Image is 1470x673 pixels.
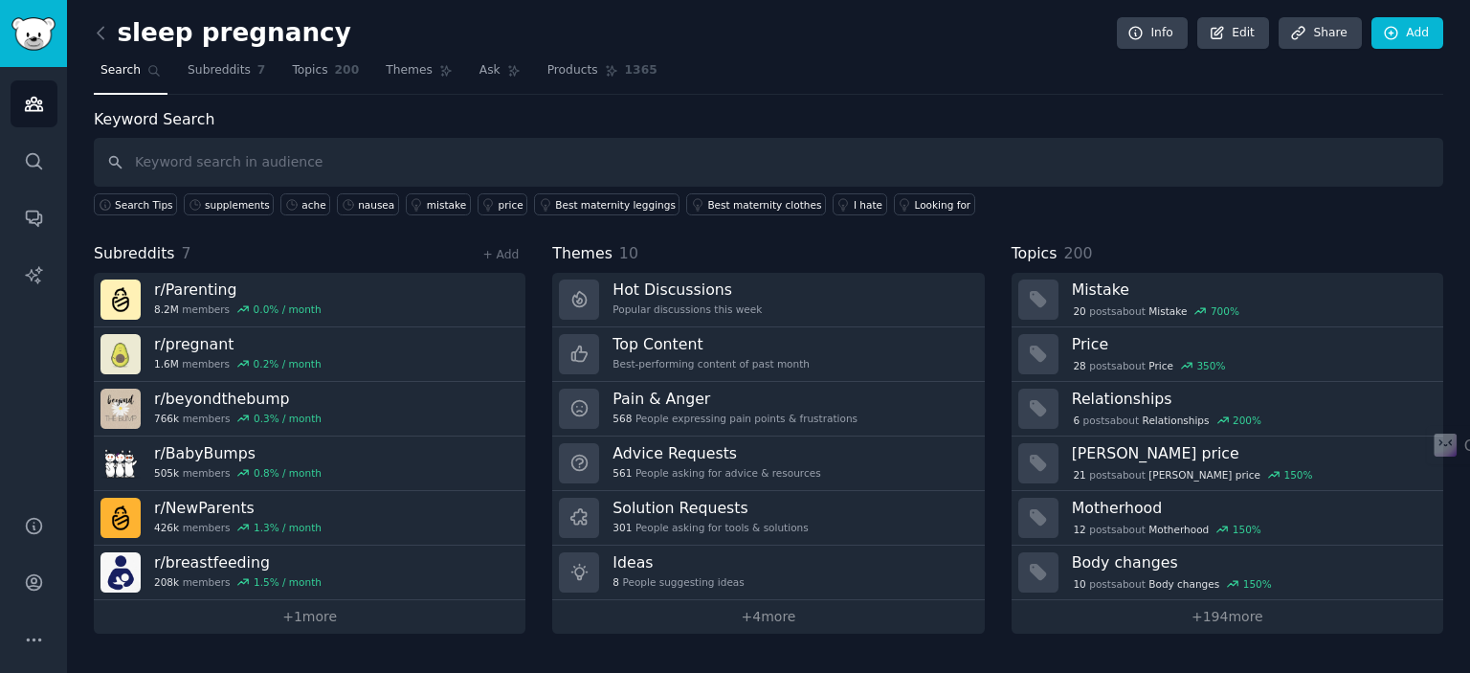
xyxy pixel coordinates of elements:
[1012,491,1443,546] a: Motherhood12postsaboutMotherhood150%
[386,62,433,79] span: Themes
[154,357,322,370] div: members
[154,521,179,534] span: 426k
[1148,523,1209,536] span: Motherhood
[100,280,141,320] img: Parenting
[552,546,984,600] a: Ideas8People suggesting ideas
[478,193,528,215] a: price
[1233,523,1261,536] div: 150 %
[100,334,141,374] img: pregnant
[182,244,191,262] span: 7
[1012,437,1443,491] a: [PERSON_NAME] price21postsabout[PERSON_NAME] price150%
[1211,304,1239,318] div: 700 %
[154,575,179,589] span: 208k
[205,198,270,212] div: supplements
[94,600,525,634] a: +1more
[94,193,177,215] button: Search Tips
[100,443,141,483] img: BabyBumps
[612,466,632,480] span: 561
[612,575,744,589] div: People suggesting ideas
[552,437,984,491] a: Advice Requests561People asking for advice & resources
[94,138,1443,187] input: Keyword search in audience
[154,466,322,480] div: members
[1143,414,1210,427] span: Relationships
[154,303,179,316] span: 8.2M
[1197,17,1269,50] a: Edit
[154,357,179,370] span: 1.6M
[154,412,179,425] span: 766k
[154,521,322,534] div: members
[181,56,272,95] a: Subreddits7
[1012,242,1058,266] span: Topics
[479,62,501,79] span: Ask
[555,198,676,212] div: Best maternity leggings
[1072,412,1263,429] div: post s about
[100,498,141,538] img: NewParents
[154,389,322,409] h3: r/ beyondthebump
[1073,577,1085,591] span: 10
[612,521,632,534] span: 301
[1072,303,1241,320] div: post s about
[100,389,141,429] img: beyondthebump
[94,491,525,546] a: r/NewParents426kmembers1.3% / month
[707,198,821,212] div: Best maternity clothes
[1072,334,1430,354] h3: Price
[552,327,984,382] a: Top ContentBest-performing content of past month
[154,466,179,480] span: 505k
[612,389,857,409] h3: Pain & Anger
[280,193,330,215] a: ache
[612,498,808,518] h3: Solution Requests
[1072,552,1430,572] h3: Body changes
[1012,327,1443,382] a: Price28postsaboutPrice350%
[254,575,322,589] div: 1.5 % / month
[612,334,810,354] h3: Top Content
[1072,498,1430,518] h3: Motherhood
[552,491,984,546] a: Solution Requests301People asking for tools & solutions
[1148,359,1173,372] span: Price
[473,56,527,95] a: Ask
[94,18,351,49] h2: sleep pregnancy
[154,575,322,589] div: members
[547,62,598,79] span: Products
[188,62,251,79] span: Subreddits
[915,198,971,212] div: Looking for
[292,62,327,79] span: Topics
[94,273,525,327] a: r/Parenting8.2Mmembers0.0% / month
[1283,468,1312,482] div: 150 %
[94,437,525,491] a: r/BabyBumps505kmembers0.8% / month
[94,327,525,382] a: r/pregnant1.6Mmembers0.2% / month
[612,303,762,316] div: Popular discussions this week
[94,110,214,128] label: Keyword Search
[552,273,984,327] a: Hot DiscussionsPopular discussions this week
[254,357,322,370] div: 0.2 % / month
[184,193,274,215] a: supplements
[833,193,887,215] a: I hate
[285,56,366,95] a: Topics200
[482,248,519,261] a: + Add
[154,498,322,518] h3: r/ NewParents
[100,552,141,593] img: breastfeeding
[552,242,612,266] span: Themes
[1012,546,1443,600] a: Body changes10postsaboutBody changes150%
[1196,359,1225,372] div: 350 %
[154,552,322,572] h3: r/ breastfeeding
[1012,600,1443,634] a: +194more
[257,62,266,79] span: 7
[541,56,664,95] a: Products1365
[1072,357,1228,374] div: post s about
[552,382,984,437] a: Pain & Anger568People expressing pain points & frustrations
[154,334,322,354] h3: r/ pregnant
[358,198,394,212] div: nausea
[427,198,466,212] div: mistake
[94,242,175,266] span: Subreddits
[1012,273,1443,327] a: Mistake20postsaboutMistake700%
[612,412,632,425] span: 568
[1072,521,1263,538] div: post s about
[1243,577,1272,591] div: 150 %
[1072,466,1315,483] div: post s about
[612,521,808,534] div: People asking for tools & solutions
[1279,17,1361,50] a: Share
[301,198,325,212] div: ache
[254,521,322,534] div: 1.3 % / month
[1233,414,1261,427] div: 200 %
[154,443,322,463] h3: r/ BabyBumps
